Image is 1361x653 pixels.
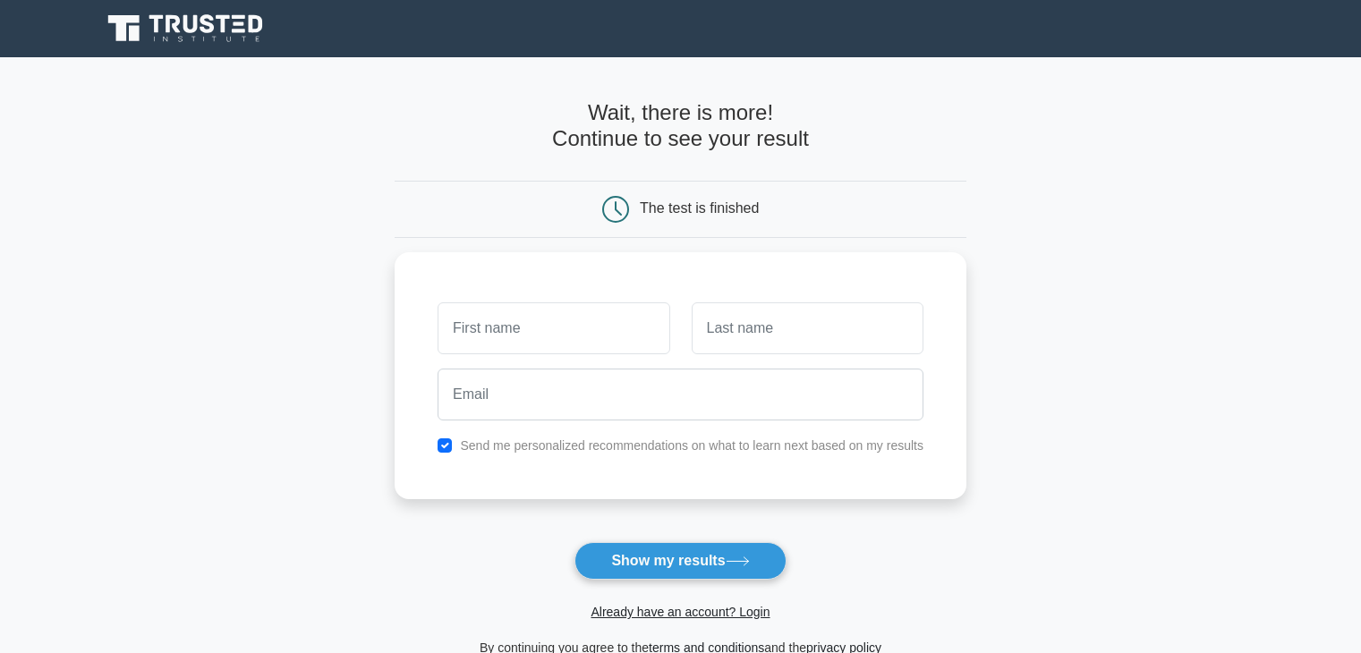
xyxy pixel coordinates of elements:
[591,605,770,619] a: Already have an account? Login
[640,200,759,216] div: The test is finished
[438,302,669,354] input: First name
[460,438,923,453] label: Send me personalized recommendations on what to learn next based on my results
[574,542,786,580] button: Show my results
[438,369,923,420] input: Email
[395,100,966,152] h4: Wait, there is more! Continue to see your result
[692,302,923,354] input: Last name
